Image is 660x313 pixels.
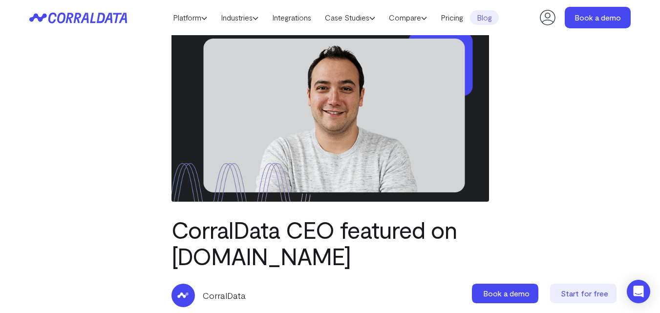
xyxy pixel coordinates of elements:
a: Integrations [265,10,318,25]
a: Book a demo [472,284,540,303]
span: Start for free [561,289,608,298]
h1: CorralData CEO featured on [DOMAIN_NAME] [171,216,489,269]
a: Start for free [550,284,618,303]
a: Pricing [434,10,470,25]
a: Platform [166,10,214,25]
a: Compare [382,10,434,25]
a: Blog [470,10,499,25]
a: Case Studies [318,10,382,25]
span: Book a demo [483,289,530,298]
a: Book a demo [565,7,631,28]
p: CorralData [203,289,246,302]
a: Industries [214,10,265,25]
div: Open Intercom Messenger [627,280,650,303]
